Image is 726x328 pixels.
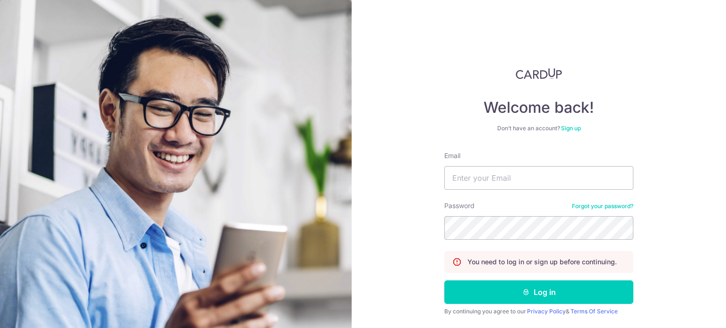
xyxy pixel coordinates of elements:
img: CardUp Logo [516,68,562,79]
div: By continuing you agree to our & [444,308,633,315]
div: Don’t have an account? [444,125,633,132]
a: Forgot your password? [572,202,633,210]
a: Terms Of Service [570,308,618,315]
h4: Welcome back! [444,98,633,117]
button: Log in [444,280,633,304]
a: Privacy Policy [527,308,566,315]
p: You need to log in or sign up before continuing. [467,257,617,267]
a: Sign up [561,125,581,132]
label: Password [444,201,475,210]
label: Email [444,151,460,160]
input: Enter your Email [444,166,633,190]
